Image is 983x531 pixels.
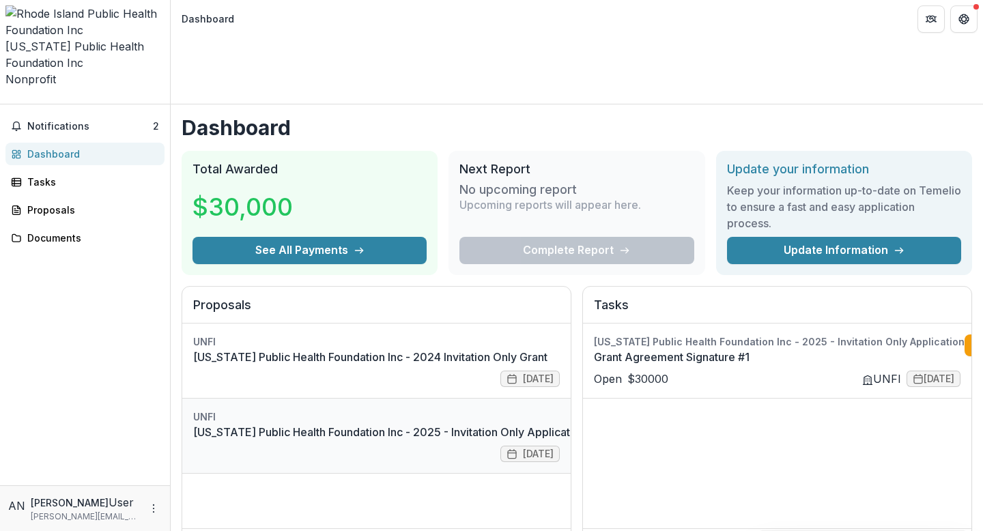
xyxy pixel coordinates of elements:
h3: No upcoming report [459,182,577,197]
div: Proposals [27,203,154,217]
p: [PERSON_NAME] [31,496,109,510]
a: Documents [5,227,165,249]
h2: Next Report [459,162,694,177]
p: [PERSON_NAME][EMAIL_ADDRESS][PERSON_NAME][DOMAIN_NAME] [31,511,140,523]
button: Partners [917,5,945,33]
div: Dashboard [182,12,234,26]
button: See All Payments [193,237,427,264]
h2: Proposals [193,298,560,324]
h1: Dashboard [182,115,972,140]
button: Get Help [950,5,978,33]
h2: Tasks [594,298,960,324]
a: Update Information [727,237,961,264]
span: Notifications [27,121,153,132]
h2: Total Awarded [193,162,427,177]
img: Rhode Island Public Health Foundation Inc [5,5,165,38]
h3: Keep your information up-to-date on Temelio to ensure a fast and easy application process. [727,182,961,231]
div: Dashboard [27,147,154,161]
a: Dashboard [5,143,165,165]
nav: breadcrumb [176,9,240,29]
span: 2 [153,120,159,132]
h3: $30,000 [193,188,293,225]
div: [US_STATE] Public Health Foundation Inc [5,38,165,71]
div: Amy Nunn [8,498,25,514]
a: Tasks [5,171,165,193]
p: User [109,494,134,511]
div: Documents [27,231,154,245]
a: Proposals [5,199,165,221]
a: [US_STATE] Public Health Foundation Inc - 2025 - Invitation Only Application [193,424,586,440]
span: Nonprofit [5,72,56,86]
div: Tasks [27,175,154,189]
p: Upcoming reports will appear here. [459,197,641,213]
h2: Update your information [727,162,961,177]
a: Grant Agreement Signature #1 [594,349,965,365]
a: [US_STATE] Public Health Foundation Inc - 2024 Invitation Only Grant [193,349,560,365]
button: Notifications2 [5,115,165,137]
button: More [145,500,162,517]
